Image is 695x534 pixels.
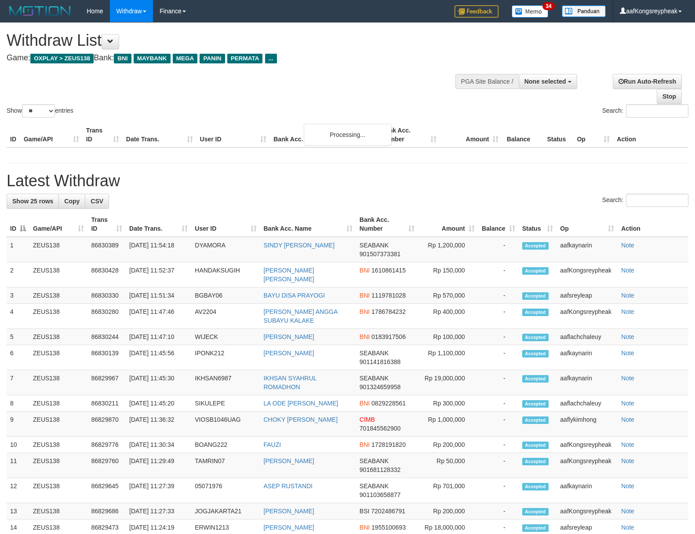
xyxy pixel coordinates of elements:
[522,242,549,250] span: Accepted
[522,292,549,300] span: Accepted
[7,503,29,519] td: 13
[200,54,225,63] span: PANIN
[29,412,87,437] td: ZEUS138
[621,416,634,423] a: Note
[360,350,389,357] span: SEABANK
[512,5,549,18] img: Button%20Memo.svg
[621,508,634,515] a: Note
[478,304,519,329] td: -
[360,482,389,490] span: SEABANK
[562,5,606,17] img: panduan.png
[87,329,126,345] td: 86830244
[371,508,405,515] span: Copy 7202486791 to clipboard
[264,375,317,390] a: IKHSAN SYAHRUL ROMADHON
[191,345,260,370] td: IPONK212
[522,350,549,357] span: Accepted
[418,345,478,370] td: Rp 1,100,000
[360,416,375,423] span: CIMB
[522,524,549,532] span: Accepted
[7,370,29,395] td: 7
[621,482,634,490] a: Note
[191,503,260,519] td: JOGJAKARTA21
[522,508,549,516] span: Accepted
[478,329,519,345] td: -
[360,466,400,473] span: Copy 901681128332 to clipboard
[7,478,29,503] td: 12
[191,370,260,395] td: IKHSAN6987
[7,329,29,345] td: 5
[360,524,370,531] span: BNI
[264,333,314,340] a: [PERSON_NAME]
[519,212,557,237] th: Status: activate to sort column ascending
[64,198,80,205] span: Copy
[626,104,688,118] input: Search:
[191,453,260,478] td: TAMRIN07
[360,242,389,249] span: SEABANK
[360,292,370,299] span: BNI
[371,308,406,315] span: Copy 1786784232 to clipboard
[87,370,126,395] td: 86829967
[502,122,543,147] th: Balance
[7,237,29,262] td: 1
[87,212,126,237] th: Trans ID: activate to sort column ascending
[87,453,126,478] td: 86829760
[557,503,618,519] td: aafKongsreypheak
[356,212,418,237] th: Bank Acc. Number: activate to sort column ascending
[478,262,519,287] td: -
[87,478,126,503] td: 86829645
[621,350,634,357] a: Note
[522,416,549,424] span: Accepted
[621,375,634,382] a: Note
[87,304,126,329] td: 86830280
[360,457,389,464] span: SEABANK
[522,334,549,341] span: Accepted
[126,412,191,437] td: [DATE] 11:36:32
[87,395,126,412] td: 86830211
[522,483,549,490] span: Accepted
[7,104,73,118] label: Show entries
[264,416,338,423] a: CHOKY [PERSON_NAME]
[7,54,455,63] h4: Game: Bank:
[191,478,260,503] td: 05071976
[418,412,478,437] td: Rp 1,000,000
[29,329,87,345] td: ZEUS138
[7,453,29,478] td: 11
[418,287,478,304] td: Rp 570,000
[478,237,519,262] td: -
[29,287,87,304] td: ZEUS138
[126,345,191,370] td: [DATE] 11:45:56
[196,122,270,147] th: User ID
[371,267,406,274] span: Copy 1610861415 to clipboard
[7,172,688,190] h1: Latest Withdraw
[440,122,502,147] th: Amount
[602,194,688,207] label: Search:
[191,287,260,304] td: BGBAY06
[360,333,370,340] span: BNI
[264,400,338,407] a: LA ODE [PERSON_NAME]
[7,395,29,412] td: 8
[621,267,634,274] a: Note
[613,122,688,147] th: Action
[621,308,634,315] a: Note
[573,122,613,147] th: Op
[91,198,103,205] span: CSV
[418,237,478,262] td: Rp 1,200,000
[29,395,87,412] td: ZEUS138
[7,304,29,329] td: 4
[371,524,406,531] span: Copy 1955100693 to clipboard
[418,503,478,519] td: Rp 200,000
[478,453,519,478] td: -
[455,5,499,18] img: Feedback.jpg
[657,89,682,104] a: Stop
[418,395,478,412] td: Rp 300,000
[7,345,29,370] td: 6
[191,329,260,345] td: WIJECK
[270,122,377,147] th: Bank Acc. Name
[7,32,455,49] h1: Withdraw List
[260,212,356,237] th: Bank Acc. Name: activate to sort column ascending
[524,78,566,85] span: None selected
[264,267,314,283] a: [PERSON_NAME] [PERSON_NAME]
[7,262,29,287] td: 2
[360,425,400,432] span: Copy 701845562900 to clipboard
[371,292,406,299] span: Copy 1119781028 to clipboard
